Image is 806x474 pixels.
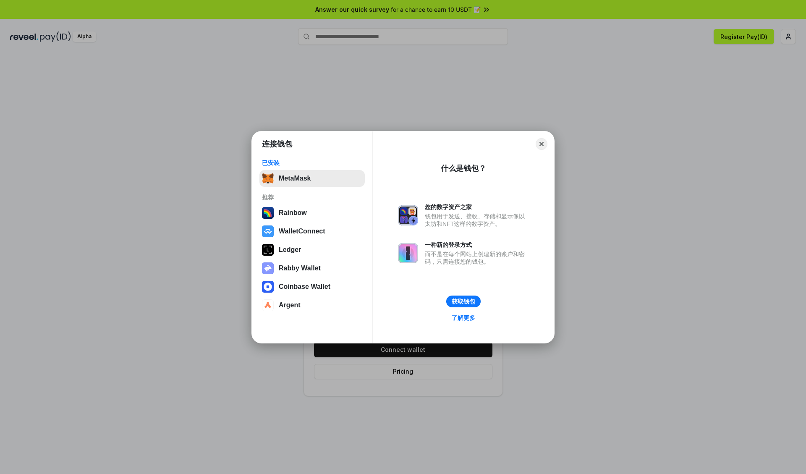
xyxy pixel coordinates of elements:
[262,225,274,237] img: svg+xml,%3Csvg%20width%3D%2228%22%20height%3D%2228%22%20viewBox%3D%220%200%2028%2028%22%20fill%3D...
[259,260,365,277] button: Rabby Wallet
[262,173,274,184] img: svg+xml,%3Csvg%20fill%3D%22none%22%20height%3D%2233%22%20viewBox%3D%220%200%2035%2033%22%20width%...
[259,204,365,221] button: Rainbow
[279,301,301,309] div: Argent
[262,139,292,149] h1: 连接钱包
[425,203,529,211] div: 您的数字资产之家
[262,244,274,256] img: svg+xml,%3Csvg%20xmlns%3D%22http%3A%2F%2Fwww.w3.org%2F2000%2Fsvg%22%20width%3D%2228%22%20height%3...
[262,207,274,219] img: svg+xml,%3Csvg%20width%3D%22120%22%20height%3D%22120%22%20viewBox%3D%220%200%20120%20120%22%20fil...
[262,262,274,274] img: svg+xml,%3Csvg%20xmlns%3D%22http%3A%2F%2Fwww.w3.org%2F2000%2Fsvg%22%20fill%3D%22none%22%20viewBox...
[398,205,418,225] img: svg+xml,%3Csvg%20xmlns%3D%22http%3A%2F%2Fwww.w3.org%2F2000%2Fsvg%22%20fill%3D%22none%22%20viewBox...
[452,298,475,305] div: 获取钱包
[262,194,362,201] div: 推荐
[259,278,365,295] button: Coinbase Wallet
[398,243,418,263] img: svg+xml,%3Csvg%20xmlns%3D%22http%3A%2F%2Fwww.w3.org%2F2000%2Fsvg%22%20fill%3D%22none%22%20viewBox...
[262,281,274,293] img: svg+xml,%3Csvg%20width%3D%2228%22%20height%3D%2228%22%20viewBox%3D%220%200%2028%2028%22%20fill%3D...
[279,264,321,272] div: Rabby Wallet
[259,223,365,240] button: WalletConnect
[452,314,475,322] div: 了解更多
[536,138,547,150] button: Close
[441,163,486,173] div: 什么是钱包？
[259,170,365,187] button: MetaMask
[262,299,274,311] img: svg+xml,%3Csvg%20width%3D%2228%22%20height%3D%2228%22%20viewBox%3D%220%200%2028%2028%22%20fill%3D...
[279,246,301,254] div: Ledger
[425,212,529,228] div: 钱包用于发送、接收、存储和显示像以太坊和NFT这样的数字资产。
[447,312,480,323] a: 了解更多
[279,283,330,291] div: Coinbase Wallet
[279,175,311,182] div: MetaMask
[259,297,365,314] button: Argent
[259,241,365,258] button: Ledger
[446,296,481,307] button: 获取钱包
[262,159,362,167] div: 已安装
[279,228,325,235] div: WalletConnect
[279,209,307,217] div: Rainbow
[425,241,529,249] div: 一种新的登录方式
[425,250,529,265] div: 而不是在每个网站上创建新的账户和密码，只需连接您的钱包。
